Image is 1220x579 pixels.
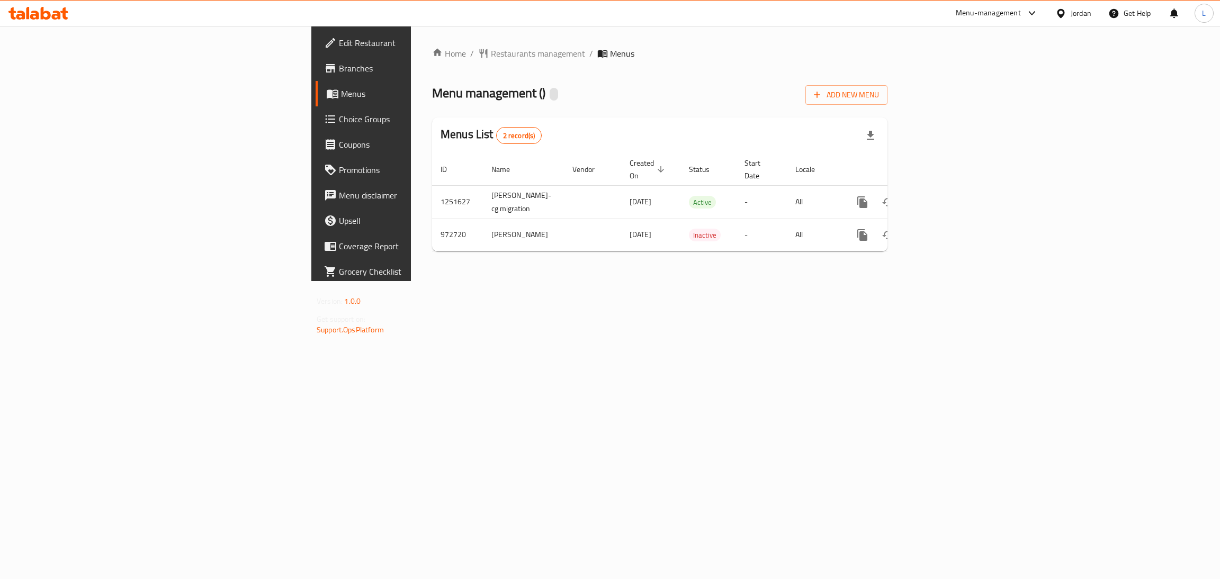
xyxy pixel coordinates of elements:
span: Upsell [339,214,507,227]
td: - [736,185,787,219]
span: 2 record(s) [497,131,542,141]
span: L [1202,7,1206,19]
a: Edit Restaurant [316,30,515,56]
span: Grocery Checklist [339,265,507,278]
a: Choice Groups [316,106,515,132]
a: Upsell [316,208,515,233]
button: Change Status [875,189,901,215]
span: [DATE] [630,228,651,241]
span: Restaurants management [491,47,585,60]
span: Locale [795,163,829,176]
span: Get support on: [317,312,365,326]
td: [PERSON_NAME] [483,219,564,251]
button: Add New Menu [805,85,887,105]
div: Menu-management [956,7,1021,20]
span: Start Date [744,157,774,182]
div: Total records count [496,127,542,144]
button: Change Status [875,222,901,248]
div: Jordan [1071,7,1091,19]
a: Menus [316,81,515,106]
a: Promotions [316,157,515,183]
a: Support.OpsPlatform [317,323,384,337]
th: Actions [841,153,960,186]
span: Add New Menu [814,88,879,102]
td: All [787,219,841,251]
span: Vendor [572,163,608,176]
span: Menu disclaimer [339,189,507,202]
span: Inactive [689,229,721,241]
span: Menus [341,87,507,100]
td: - [736,219,787,251]
span: 1.0.0 [344,294,361,308]
span: Choice Groups [339,113,507,125]
span: Active [689,196,716,209]
span: Coverage Report [339,240,507,252]
a: Coverage Report [316,233,515,259]
a: Branches [316,56,515,81]
nav: breadcrumb [432,47,887,60]
li: / [589,47,593,60]
span: Created On [630,157,668,182]
span: Promotions [339,164,507,176]
table: enhanced table [432,153,960,251]
span: Version: [317,294,343,308]
a: Grocery Checklist [316,259,515,284]
span: Name [491,163,524,176]
span: Menus [610,47,634,60]
td: All [787,185,841,219]
span: [DATE] [630,195,651,209]
a: Coupons [316,132,515,157]
td: [PERSON_NAME]-cg migration [483,185,564,219]
a: Menu disclaimer [316,183,515,208]
span: Branches [339,62,507,75]
div: Export file [858,123,883,148]
span: ID [441,163,461,176]
button: more [850,189,875,215]
a: Restaurants management [478,47,585,60]
span: Status [689,163,723,176]
span: Coupons [339,138,507,151]
h2: Menus List [441,126,542,144]
button: more [850,222,875,248]
span: Edit Restaurant [339,37,507,49]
